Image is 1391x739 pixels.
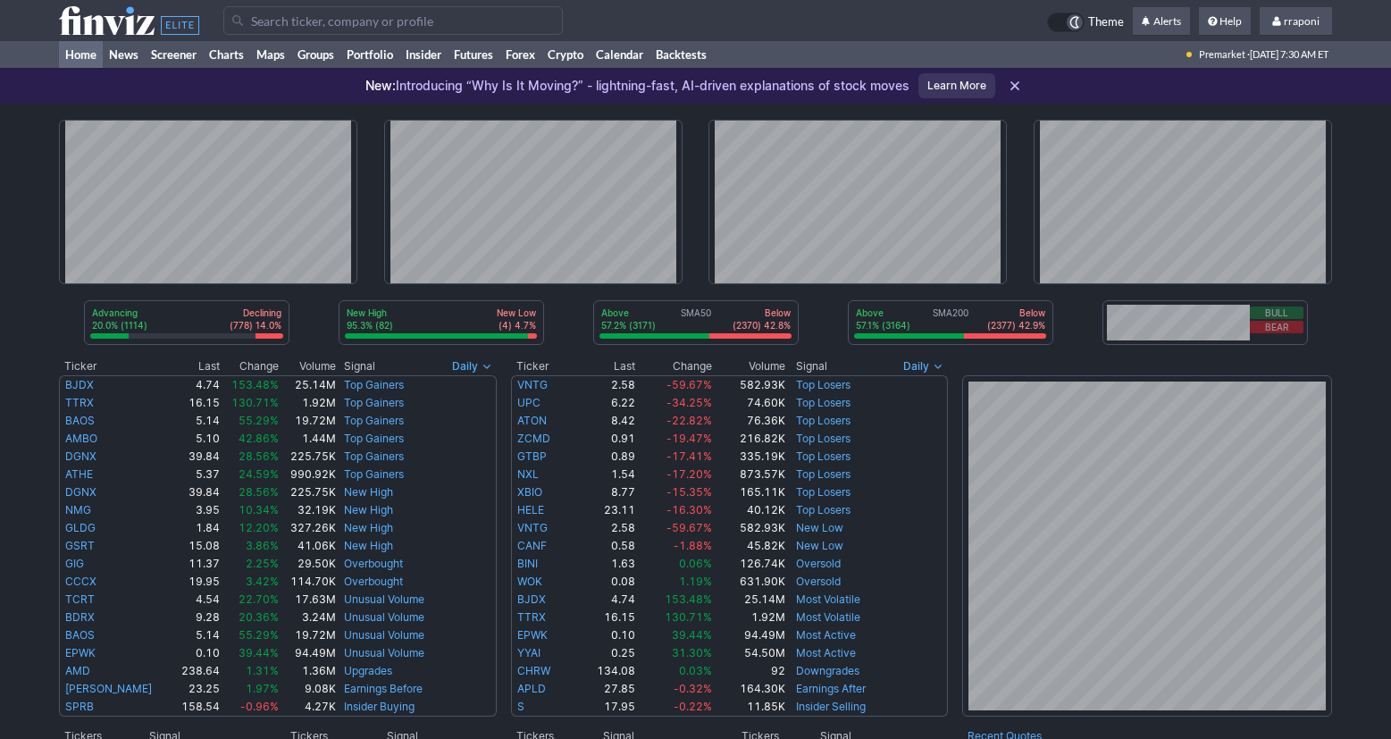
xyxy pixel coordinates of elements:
span: 3.86% [246,539,279,552]
a: Insider Selling [796,700,866,713]
a: DGNX [65,485,96,499]
a: Top Losers [796,503,851,516]
p: (2370) 42.8% [733,319,791,332]
a: CHRW [517,664,550,677]
a: New High [344,485,393,499]
span: -15.35% [666,485,712,499]
td: 2.58 [574,519,636,537]
td: 4.27K [280,698,337,717]
td: 126.74K [713,555,787,573]
a: GTBP [517,449,547,463]
td: 631.90K [713,573,787,591]
th: Last [172,357,221,375]
a: Unusual Volume [344,592,424,606]
a: Top Losers [796,378,851,391]
a: ATON [517,414,547,427]
td: 29.50K [280,555,337,573]
a: Top Gainers [344,449,404,463]
a: VNTG [517,521,548,534]
a: Crypto [541,41,590,68]
span: Daily [903,357,929,375]
span: -0.22% [674,700,712,713]
a: AMD [65,664,90,677]
td: 16.15 [172,394,221,412]
a: Overbought [344,557,403,570]
a: Most Volatile [796,592,860,606]
a: GLDG [65,521,96,534]
td: 158.54 [172,698,221,717]
td: 27.85 [574,680,636,698]
a: Charts [203,41,250,68]
td: 11.37 [172,555,221,573]
td: 11.85K [713,698,787,717]
td: 94.49M [280,644,337,662]
a: New Low [796,539,843,552]
a: Learn More [918,73,995,98]
span: [DATE] 7:30 AM ET [1250,41,1328,68]
span: 22.70% [239,592,279,606]
a: GSRT [65,539,95,552]
span: -59.67% [666,378,712,391]
a: New High [344,539,393,552]
a: Oversold [796,557,841,570]
td: 0.10 [574,626,636,644]
td: 1.92M [280,394,337,412]
a: News [103,41,145,68]
td: 238.64 [172,662,221,680]
div: SMA200 [854,307,1047,333]
a: New Low [796,521,843,534]
td: 4.74 [574,591,636,609]
a: Top Losers [796,396,851,409]
td: 54.50M [713,644,787,662]
a: TCRT [65,592,95,606]
td: 990.92K [280,466,337,483]
a: Earnings Before [344,682,423,695]
td: 0.58 [574,537,636,555]
a: Most Active [796,646,856,659]
td: 76.36K [713,412,787,430]
input: Search [223,6,563,35]
th: Ticker [59,357,172,375]
a: rraponi [1260,7,1332,36]
td: 41.06K [280,537,337,555]
td: 335.19K [713,448,787,466]
span: 10.34% [239,503,279,516]
p: Below [987,307,1045,319]
a: UPC [517,396,540,409]
a: NMG [65,503,91,516]
span: Daily [452,357,478,375]
a: Oversold [796,575,841,588]
a: WOK [517,575,542,588]
a: Top Losers [796,414,851,427]
td: 19.95 [172,573,221,591]
td: 164.30K [713,680,787,698]
th: Change [221,357,280,375]
span: -1.88% [674,539,712,552]
a: Screener [145,41,203,68]
a: SPRB [65,700,94,713]
a: CCCX [65,575,96,588]
a: Insider [399,41,448,68]
td: 225.75K [280,448,337,466]
a: CANF [517,539,547,552]
a: XBIO [517,485,542,499]
a: Top Losers [796,467,851,481]
a: BAOS [65,414,95,427]
span: -19.47% [666,432,712,445]
td: 32.19K [280,501,337,519]
td: 40.12K [713,501,787,519]
a: Top Losers [796,449,851,463]
td: 1.36M [280,662,337,680]
span: Signal [344,359,375,374]
td: 0.08 [574,573,636,591]
a: Top Losers [796,485,851,499]
td: 19.72M [280,626,337,644]
td: 25.14M [713,591,787,609]
div: SMA50 [599,307,792,333]
a: Alerts [1133,7,1190,36]
span: 20.36% [239,610,279,624]
span: 42.86% [239,432,279,445]
a: Top Gainers [344,432,404,445]
a: Unusual Volume [344,646,424,659]
th: Last [574,357,636,375]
